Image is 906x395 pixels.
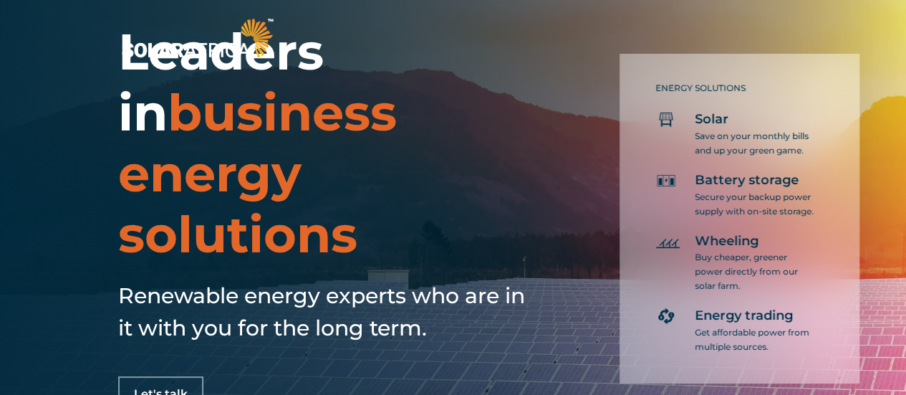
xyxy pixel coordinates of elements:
span: business energy solutions [118,82,397,265]
span: Solar [695,111,728,128]
h5: Renewable energy experts who are in it with you for the long term. [118,280,534,344]
span: Energy trading [695,308,793,325]
span: Wheeling [695,233,758,250]
h5: ENERGY SOLUTIONS [655,83,816,93]
p: Secure your backup power supply with on-site storage. [695,190,816,219]
p: Buy cheaper, greener power directly from our solar farm. [695,250,816,293]
span: Battery storage [695,172,799,189]
p: Get affordable power from multiple sources. [695,325,816,354]
h1: Leaders in [118,22,534,265]
p: Save on your monthly bills and up your green game. [695,129,816,158]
